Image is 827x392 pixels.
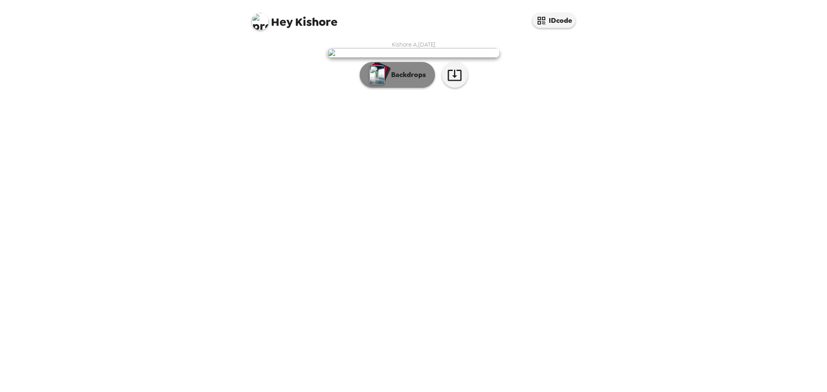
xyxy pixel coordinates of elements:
p: Backdrops [387,70,426,80]
button: IDcode [532,13,575,28]
button: Backdrops [360,62,435,88]
span: Kishore [252,9,338,28]
img: user [327,48,500,58]
img: profile pic [252,13,269,30]
span: Kishore A , [DATE] [392,41,435,48]
span: Hey [271,14,292,30]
